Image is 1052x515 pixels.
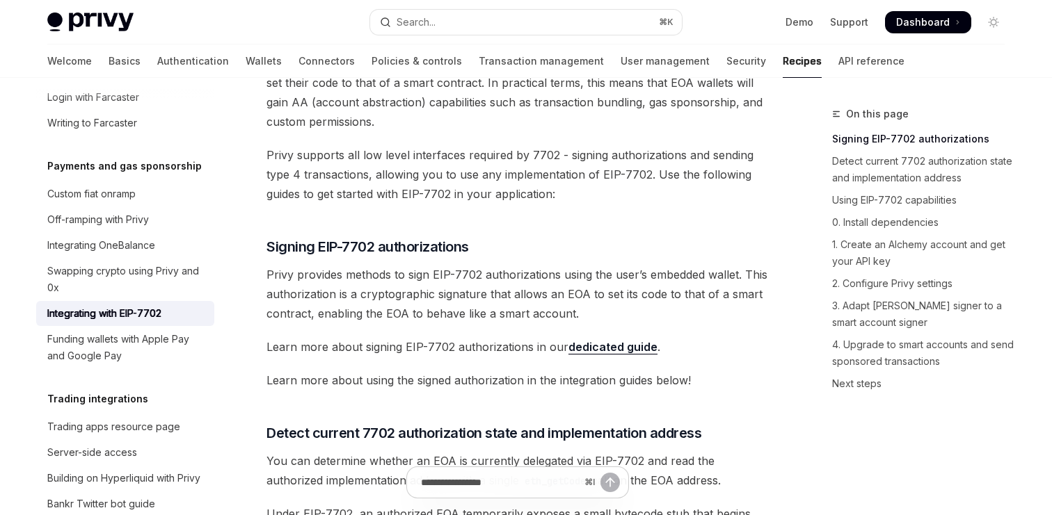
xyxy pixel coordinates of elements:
[266,337,768,357] span: Learn more about signing EIP-7702 authorizations in our .
[846,106,909,122] span: On this page
[397,14,436,31] div: Search...
[47,496,155,512] div: Bankr Twitter bot guide
[372,44,462,78] a: Policies & controls
[47,158,202,174] h5: Payments and gas sponsorship
[298,44,355,78] a: Connectors
[47,444,137,461] div: Server-side access
[47,211,149,228] div: Off-ramping with Privy
[832,334,1016,373] a: 4. Upgrade to smart accounts and send sponsored transactions
[47,418,180,435] div: Trading apps resource page
[36,440,214,465] a: Server-side access
[830,15,868,29] a: Support
[370,10,682,35] button: Open search
[621,44,710,78] a: User management
[47,13,134,32] img: light logo
[896,15,950,29] span: Dashboard
[266,237,469,256] span: Signing EIP-7702 authorizations
[36,466,214,491] a: Building on Hyperliquid with Privy
[47,305,161,322] div: Integrating with EIP-7702
[47,263,206,296] div: Swapping crypto using Privy and 0x
[47,186,136,202] div: Custom fiat onramp
[832,234,1016,272] a: 1. Create an Alchemy account and get your API key
[47,115,137,131] div: Writing to Farcaster
[832,211,1016,234] a: 0. Install dependencies
[47,470,200,487] div: Building on Hyperliquid with Privy
[47,331,206,364] div: Funding wallets with Apple Pay and Google Pay
[266,423,701,443] span: Detect current 7702 authorization state and implementation address
[266,370,768,390] span: Learn more about using the signed authorization in the integration guides below!
[36,181,214,206] a: Custom fiat onramp
[832,150,1016,189] a: Detect current 7702 authorization state and implementation address
[36,111,214,136] a: Writing to Farcaster
[266,451,768,490] span: You can determine whether an EOA is currently delegated via EIP-7702 and read the authorized impl...
[47,237,155,254] div: Integrating OneBalance
[36,259,214,300] a: Swapping crypto using Privy and 0x
[36,207,214,232] a: Off-ramping with Privy
[838,44,904,78] a: API reference
[832,295,1016,334] a: 3. Adapt [PERSON_NAME] signer to a smart account signer
[832,189,1016,211] a: Using EIP-7702 capabilities
[266,145,768,204] span: Privy supports all low level interfaces required by 7702 - signing authorizations and sending typ...
[479,44,604,78] a: Transaction management
[832,128,1016,150] a: Signing EIP-7702 authorizations
[982,11,1005,33] button: Toggle dark mode
[157,44,229,78] a: Authentication
[568,340,657,354] a: dedicated guide
[36,233,214,258] a: Integrating OneBalance
[421,467,579,498] input: Ask a question...
[659,17,674,28] span: ⌘ K
[36,414,214,439] a: Trading apps resource page
[266,265,768,323] span: Privy provides methods to sign EIP-7702 authorizations using the user’s embedded wallet. This aut...
[266,54,768,131] span: is an upgrade to EVM blockchains that enables externally owned accounts (EOAs) to set their code ...
[246,44,282,78] a: Wallets
[726,44,766,78] a: Security
[786,15,813,29] a: Demo
[109,44,141,78] a: Basics
[47,44,92,78] a: Welcome
[832,373,1016,395] a: Next steps
[885,11,971,33] a: Dashboard
[36,327,214,368] a: Funding wallets with Apple Pay and Google Pay
[36,301,214,326] a: Integrating with EIP-7702
[47,391,148,407] h5: Trading integrations
[832,272,1016,295] a: 2. Configure Privy settings
[783,44,822,78] a: Recipes
[600,473,620,492] button: Send message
